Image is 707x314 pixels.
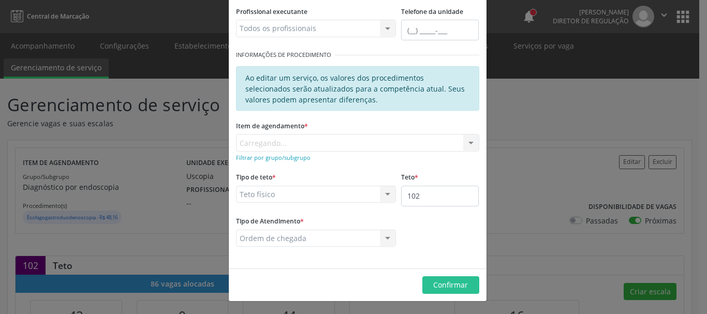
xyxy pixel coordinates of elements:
[236,118,308,134] label: Item de agendamento
[236,66,479,111] div: Ao editar um serviço, os valores dos procedimentos selecionados serão atualizados para a competên...
[236,214,304,230] label: Tipo de Atendimento
[401,4,463,20] label: Telefone da unidade
[236,51,331,59] small: Informações de Procedimento
[401,186,479,206] input: Ex. 100
[433,280,468,290] span: Confirmar
[401,20,479,40] input: (__) _____-___
[236,4,307,20] label: Profissional executante
[401,170,418,186] label: Teto
[422,276,479,294] button: Confirmar
[236,170,276,186] label: Tipo de teto
[236,152,311,162] a: Filtrar por grupo/subgrupo
[236,154,311,161] small: Filtrar por grupo/subgrupo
